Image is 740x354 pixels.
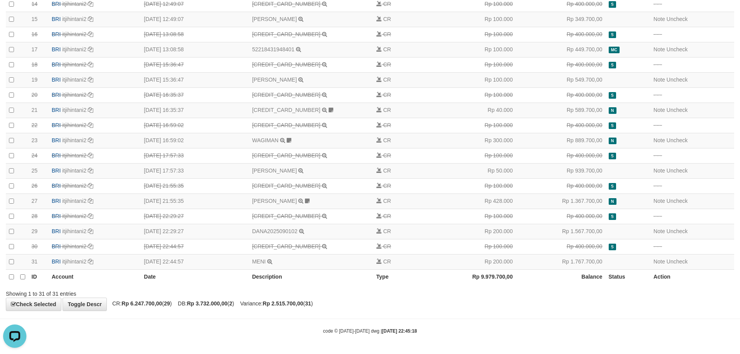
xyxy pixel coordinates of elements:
a: Copy itjihintani2 to clipboard [88,61,93,68]
span: BRI [52,107,61,113]
span: 29 [31,228,38,234]
td: Rp 428.000 [425,194,516,209]
a: Uncheck [667,77,688,83]
span: CR [383,183,391,189]
a: Copy itjihintani2 to clipboard [88,122,93,128]
a: [CREDIT_CARD_NUMBER] [252,213,320,219]
th: Account [49,269,141,284]
strong: 2 [229,300,232,307]
strong: Rp 3.732.000,00 [187,300,227,307]
a: Copy itjihintani2 to clipboard [88,228,93,234]
span: CR [383,77,391,83]
a: Uncheck [667,46,688,52]
td: Rp 100.000 [425,27,516,42]
td: [DATE] 15:36:47 [141,57,249,72]
td: [DATE] 17:57:33 [141,148,249,163]
td: [DATE] 22:44:57 [141,254,249,269]
a: Uncheck [667,198,688,204]
span: BRI [52,92,61,98]
a: itjihintani2 [62,228,86,234]
a: Uncheck [667,228,688,234]
span: BRI [52,61,61,68]
td: [DATE] 21:55:35 [141,194,249,209]
td: Rp 589.700,00 [516,103,606,118]
a: itjihintani2 [62,258,86,265]
a: [CREDIT_CARD_NUMBER] [252,92,320,98]
span: BRI [52,16,61,22]
span: 15 [31,16,38,22]
a: Note [653,228,665,234]
a: [CREDIT_CARD_NUMBER] [252,1,320,7]
a: Copy itjihintani2 to clipboard [88,107,93,113]
td: - - - [650,239,734,254]
span: 24 [31,152,38,159]
a: Copy itjihintani2 to clipboard [88,31,93,37]
a: Copy itjihintani2 to clipboard [88,258,93,265]
a: itjihintani2 [62,122,86,128]
a: Copy itjihintani2 to clipboard [88,92,93,98]
a: itjihintani2 [62,61,86,68]
span: CR [383,46,391,52]
strong: Rp 6.247.700,00 [122,300,162,307]
strong: Rp 2.515.700,00 [263,300,303,307]
td: [DATE] 13:08:58 [141,27,249,42]
span: Duplicate/Skipped [609,122,616,129]
a: Toggle Descr [63,298,107,311]
td: - - - [650,57,734,72]
span: BRI [52,258,61,265]
a: itjihintani2 [62,92,86,98]
span: 31 [31,258,38,265]
td: Rp 50.000 [425,163,516,178]
span: 21 [31,107,38,113]
td: [DATE] 16:35:37 [141,103,249,118]
a: itjihintani2 [62,107,86,113]
span: CR [383,122,391,128]
span: 20 [31,92,38,98]
span: BRI [52,46,61,52]
span: CR [383,243,391,249]
td: Rp 889.700,00 [516,133,606,148]
span: 18 [31,61,38,68]
a: [CREDIT_CARD_NUMBER] [252,107,320,113]
a: itjihintani2 [62,137,86,143]
strong: 29 [164,300,170,307]
span: Duplicate/Skipped [609,183,616,190]
td: - - - [650,148,734,163]
td: - - - [650,209,734,224]
a: Copy itjihintani2 to clipboard [88,183,93,189]
td: Rp 1.767.700,00 [516,254,606,269]
span: Manually Checked by: aafdream [609,47,620,53]
a: itjihintani2 [62,167,86,174]
td: [DATE] 16:59:02 [141,118,249,133]
a: itjihintani2 [62,183,86,189]
td: Rp 100.000 [425,178,516,194]
button: Open LiveChat chat widget [3,3,26,26]
span: BRI [52,228,61,234]
a: Copy itjihintani2 to clipboard [88,16,93,22]
td: Rp 400.000,00 [516,209,606,224]
td: Rp 100.000 [425,118,516,133]
td: [DATE] 13:08:58 [141,42,249,57]
a: WAGIMAN [252,137,279,143]
td: Rp 100.000 [425,148,516,163]
a: Uncheck [667,137,688,143]
span: BRI [52,1,61,7]
span: CR [383,152,391,159]
td: - - - [650,27,734,42]
td: Rp 449.700,00 [516,42,606,57]
a: Note [653,16,665,22]
a: [PERSON_NAME] [252,16,297,22]
span: Duplicate/Skipped [609,153,616,159]
a: [CREDIT_CARD_NUMBER] [252,31,320,37]
span: CR: ( ) DB: ( ) Variance: ( ) [108,300,313,307]
a: Copy itjihintani2 to clipboard [88,167,93,174]
a: [PERSON_NAME] [252,167,297,174]
td: Rp 40.000 [425,103,516,118]
td: Rp 100.000 [425,57,516,72]
th: Balance [516,269,606,284]
strong: 31 [305,300,311,307]
span: CR [383,31,391,37]
td: Rp 200.000 [425,224,516,239]
a: itjihintani2 [62,1,86,7]
a: Check Selected [6,298,61,311]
